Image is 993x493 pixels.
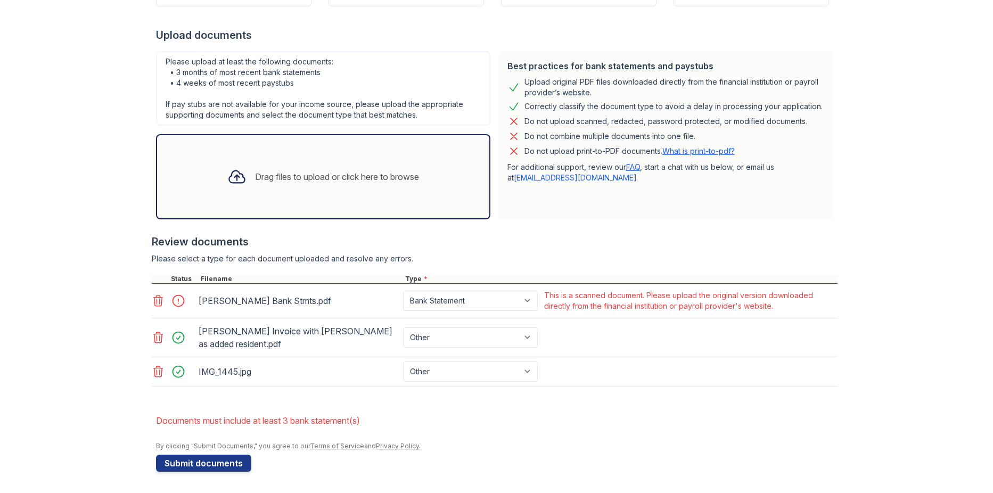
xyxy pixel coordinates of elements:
[156,455,251,472] button: Submit documents
[524,100,823,113] div: Correctly classify the document type to avoid a delay in processing your application.
[156,442,838,450] div: By clicking "Submit Documents," you agree to our and
[156,51,490,126] div: Please upload at least the following documents: • 3 months of most recent bank statements • 4 wee...
[524,146,735,157] p: Do not upload print-to-PDF documents.
[310,442,364,450] a: Terms of Service
[152,234,838,249] div: Review documents
[403,275,838,283] div: Type
[662,146,735,155] a: What is print-to-pdf?
[199,363,399,380] div: IMG_1445.jpg
[199,275,403,283] div: Filename
[507,162,825,183] p: For additional support, review our , start a chat with us below, or email us at
[626,162,640,171] a: FAQ
[524,115,807,128] div: Do not upload scanned, redacted, password protected, or modified documents.
[199,292,399,309] div: [PERSON_NAME] Bank Stmts.pdf
[255,170,419,183] div: Drag files to upload or click here to browse
[524,130,695,143] div: Do not combine multiple documents into one file.
[544,290,835,311] div: This is a scanned document. Please upload the original version downloaded directly from the finan...
[376,442,421,450] a: Privacy Policy.
[169,275,199,283] div: Status
[152,253,838,264] div: Please select a type for each document uploaded and resolve any errors.
[199,323,399,352] div: [PERSON_NAME] Invoice with [PERSON_NAME] as added resident.pdf
[156,28,838,43] div: Upload documents
[514,173,637,182] a: [EMAIL_ADDRESS][DOMAIN_NAME]
[524,77,825,98] div: Upload original PDF files downloaded directly from the financial institution or payroll provider’...
[507,60,825,72] div: Best practices for bank statements and paystubs
[156,410,838,431] li: Documents must include at least 3 bank statement(s)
